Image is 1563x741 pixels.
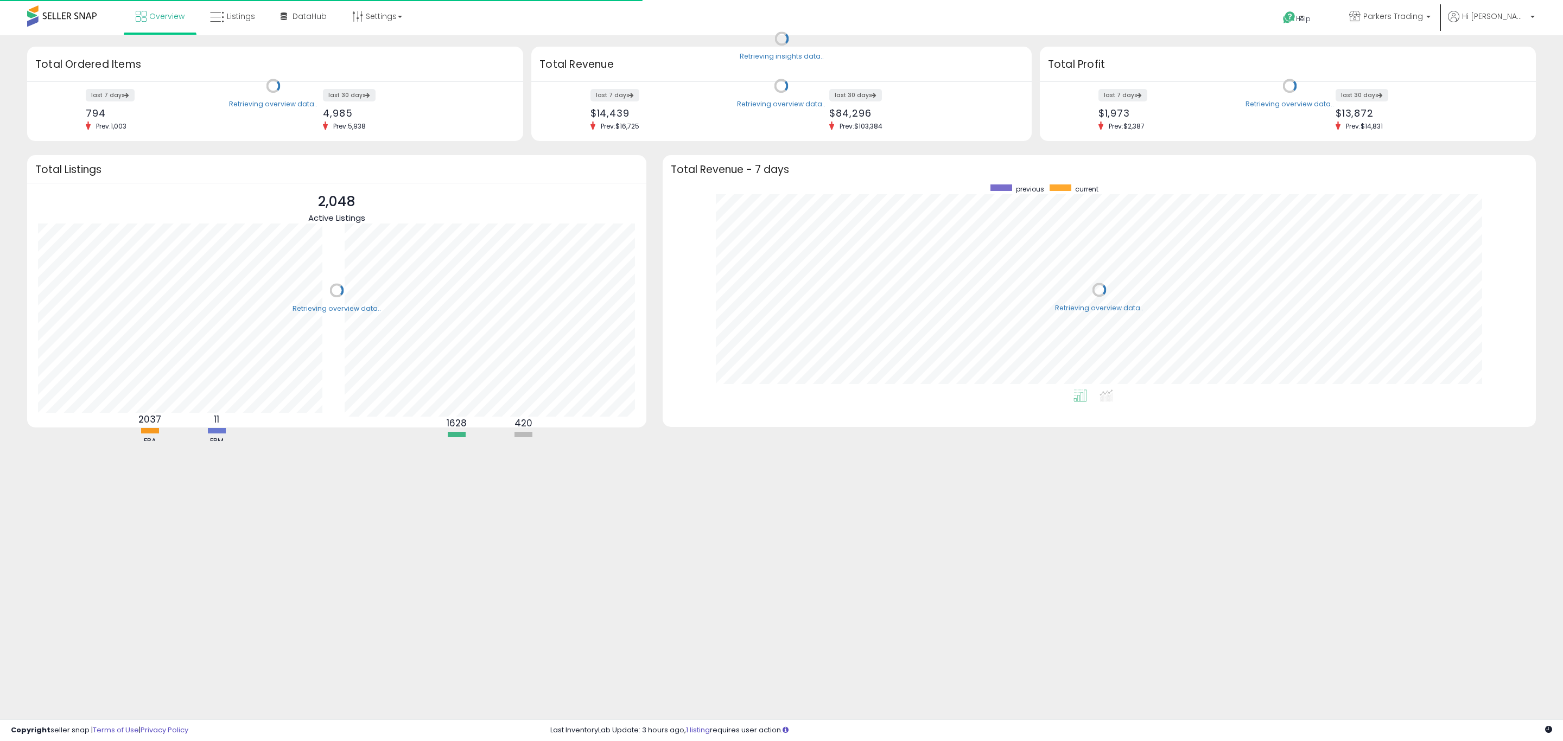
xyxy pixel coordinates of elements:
[227,11,255,22] span: Listings
[1055,303,1143,313] div: Retrieving overview data..
[149,11,185,22] span: Overview
[1448,11,1535,35] a: Hi [PERSON_NAME]
[293,304,381,314] div: Retrieving overview data..
[229,99,317,109] div: Retrieving overview data..
[1363,11,1423,22] span: Parkers Trading
[293,11,327,22] span: DataHub
[1462,11,1527,22] span: Hi [PERSON_NAME]
[1296,14,1311,23] span: Help
[737,99,825,109] div: Retrieving overview data..
[1274,3,1332,35] a: Help
[1282,11,1296,24] i: Get Help
[1246,99,1334,109] div: Retrieving overview data..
